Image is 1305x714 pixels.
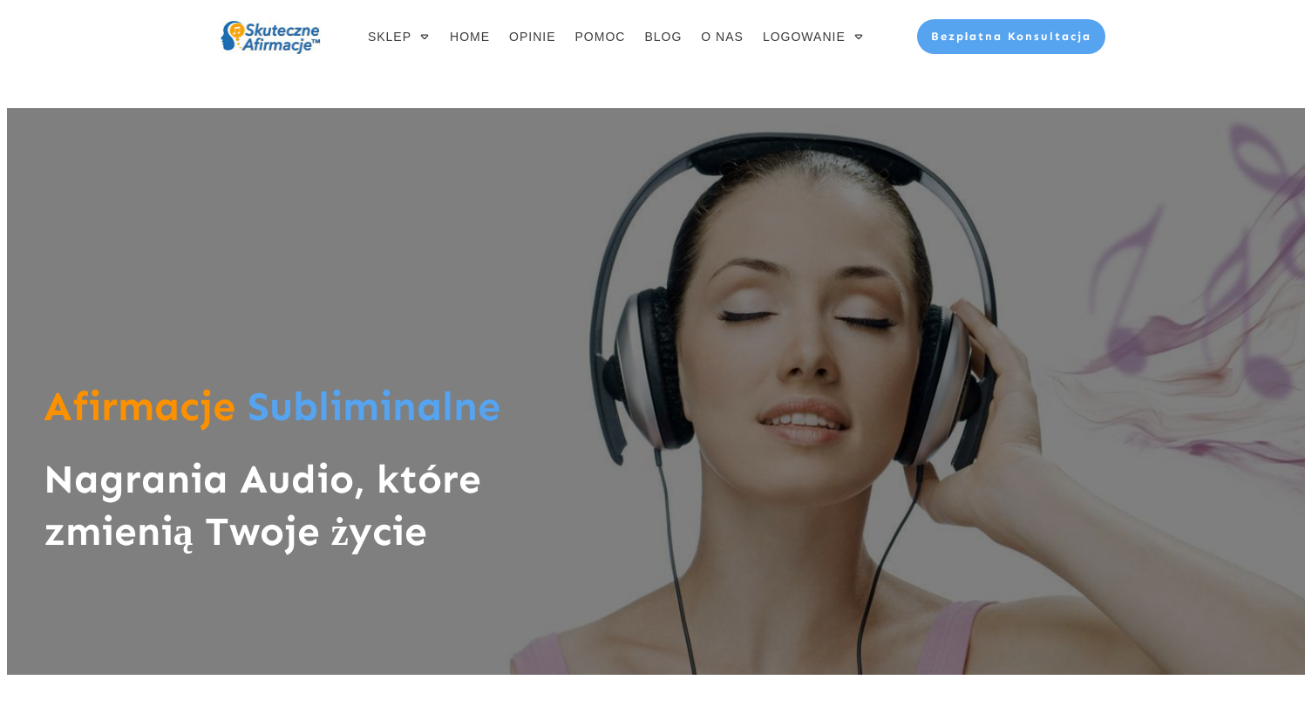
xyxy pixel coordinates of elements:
[763,24,846,49] span: LOGOWANIE
[575,24,626,49] a: POMOC
[248,382,500,431] span: Subliminalne
[44,453,568,575] h1: Nagrania Audio, które zmienią Twoje życie
[644,24,682,49] a: BLOG
[368,24,411,49] span: SKLEP
[509,24,555,49] a: OPINIE
[917,19,1106,54] a: Bezpłatna Konsultacja
[763,24,865,49] a: LOGOWANIE
[931,30,1092,43] span: Bezpłatna Konsultacja
[44,382,235,431] span: Afirmacje
[701,24,744,49] a: O NAS
[368,24,431,49] a: SKLEP
[450,24,490,49] a: HOME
